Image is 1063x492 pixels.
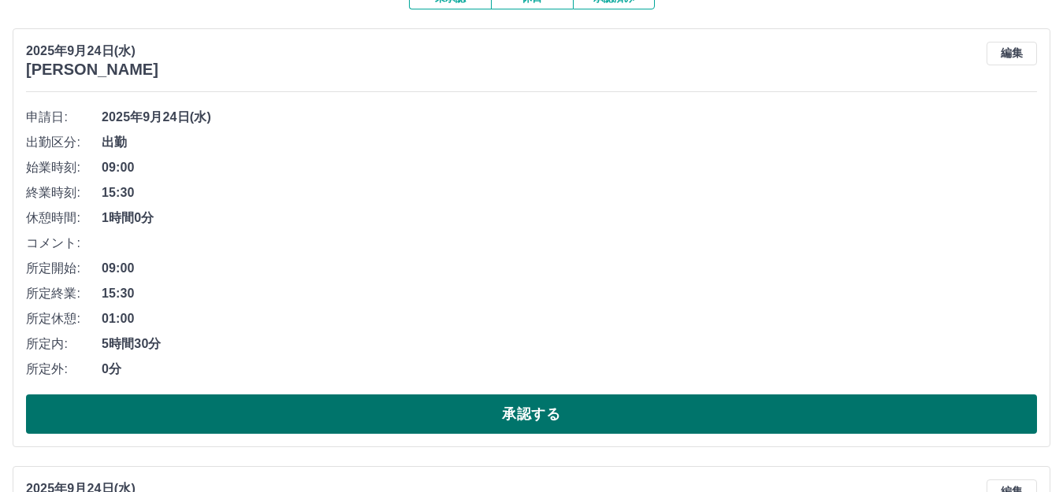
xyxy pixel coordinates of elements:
[26,234,102,253] span: コメント:
[102,158,1037,177] span: 09:00
[26,394,1037,434] button: 承認する
[102,335,1037,353] span: 5時間30分
[102,284,1037,303] span: 15:30
[102,360,1037,379] span: 0分
[102,108,1037,127] span: 2025年9月24日(水)
[102,209,1037,228] span: 1時間0分
[26,133,102,152] span: 出勤区分:
[102,133,1037,152] span: 出勤
[102,259,1037,278] span: 09:00
[26,61,158,79] h3: [PERSON_NAME]
[26,335,102,353] span: 所定内:
[26,209,102,228] span: 休憩時間:
[26,158,102,177] span: 始業時刻:
[26,360,102,379] span: 所定外:
[26,183,102,202] span: 終業時刻:
[102,309,1037,328] span: 01:00
[26,108,102,127] span: 申請日:
[102,183,1037,202] span: 15:30
[26,309,102,328] span: 所定休憩:
[26,284,102,303] span: 所定終業:
[26,259,102,278] span: 所定開始:
[987,42,1037,65] button: 編集
[26,42,158,61] p: 2025年9月24日(水)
